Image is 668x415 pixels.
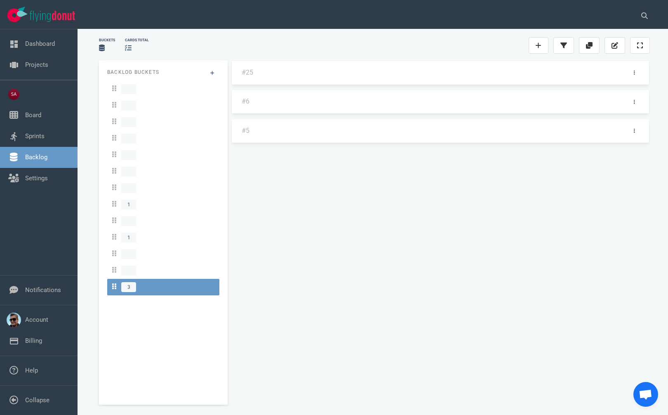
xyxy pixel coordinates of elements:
a: Board [25,111,41,119]
a: Collapse [25,396,49,404]
a: #25 [242,68,253,76]
img: Flying Donut text logo [30,11,75,22]
p: Backlog Buckets [107,68,219,76]
a: Projects [25,61,48,68]
span: 1 [121,200,136,210]
a: Sprints [25,132,45,140]
span: 1 [121,233,136,243]
a: 1 [107,229,219,246]
a: Notifications [25,286,61,294]
div: Open de chat [633,382,658,407]
a: Settings [25,174,48,182]
a: #5 [242,127,249,134]
a: Dashboard [25,40,55,47]
a: Backlog [25,153,47,161]
div: cards total [125,38,149,43]
a: 3 [107,279,219,295]
a: #6 [242,97,249,105]
a: Billing [25,337,42,344]
a: 1 [107,196,219,213]
a: Account [25,316,48,323]
div: Buckets [99,38,115,43]
a: Help [25,367,38,374]
span: 3 [121,282,136,292]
